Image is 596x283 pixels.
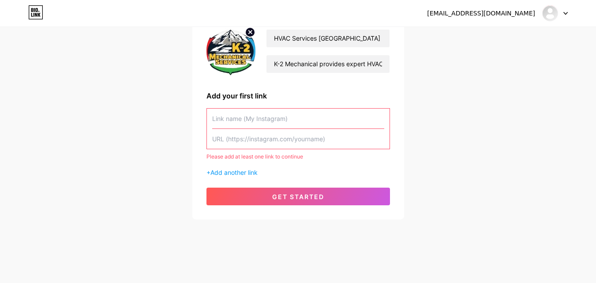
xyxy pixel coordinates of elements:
input: URL (https://instagram.com/yourname) [212,129,384,149]
div: Add your first link [206,91,390,101]
img: k_2mechanical [542,5,559,22]
div: [EMAIL_ADDRESS][DOMAIN_NAME] [427,9,535,18]
div: + [206,168,390,177]
div: Please add at least one link to continue [206,153,390,161]
input: bio [266,55,389,73]
button: get started [206,188,390,205]
input: Link name (My Instagram) [212,109,384,128]
span: Add another link [210,169,258,176]
img: profile pic [206,26,256,76]
span: get started [272,193,324,200]
input: Your name [266,30,389,47]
